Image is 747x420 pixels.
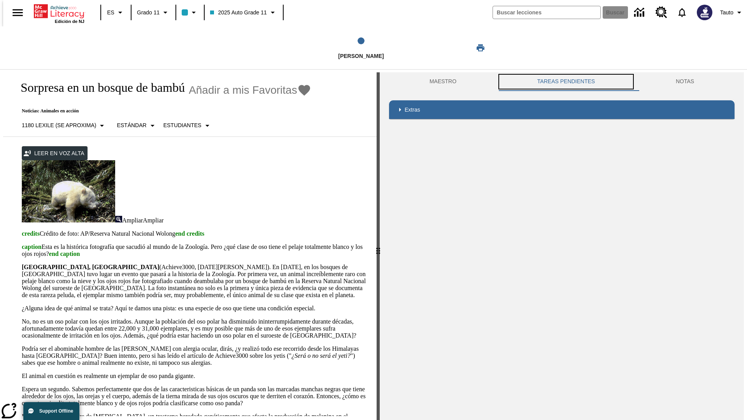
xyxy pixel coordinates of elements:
a: Centro de información [630,2,651,23]
span: Tauto [720,9,733,17]
button: Seleccione Lexile, 1180 Lexile (Se aproxima) [19,119,110,133]
button: Escoja un nuevo avatar [692,2,717,23]
span: end caption [49,250,80,257]
button: Añadir a mis Favoritas - Sorpresa en un bosque de bambú [189,83,311,97]
p: Crédito de foto: AP/Reserva Natural Nacional Wolong [22,230,367,237]
span: Ampliar [122,217,143,224]
button: Maestro [389,72,497,91]
span: Support Offline [39,408,73,414]
p: El animal en cuestión es realmente un ejemplar de oso panda gigante. [22,373,367,380]
input: Buscar campo [493,6,600,19]
span: [PERSON_NAME] [338,53,384,59]
button: Lenguaje: ES, Selecciona un idioma [103,5,128,19]
p: Podría ser el abominable hombre de las [PERSON_NAME] con alergia ocular, dirás, ¿y realizó todo e... [22,345,367,366]
img: los pandas albinos en China a veces son confundidos con osos polares [22,160,115,222]
p: ¿Alguna idea de qué animal se trata? Aquí te damos una pista: es una especie de oso que tiene una... [22,305,367,312]
button: Tipo de apoyo, Estándar [114,119,160,133]
h1: Sorpresa en un bosque de bambú [12,80,185,95]
span: ES [107,9,114,17]
p: No, no es un oso polar con los ojos irritados. Aunque la población del oso polar ha disminuido in... [22,318,367,339]
span: 2025 Auto Grade 11 [210,9,267,17]
button: TAREAS PENDIENTES [497,72,635,91]
div: Instructional Panel Tabs [389,72,735,91]
div: Extras [389,100,735,119]
span: caption [22,243,42,250]
button: Clase: 2025 Auto Grade 11, Selecciona una clase [207,5,280,19]
a: Centro de recursos, Se abrirá en una pestaña nueva. [651,2,672,23]
button: Support Offline [23,402,79,420]
span: Edición de NJ [55,19,84,24]
p: Espera un segundo. Sabemos perfectamente que dos de las caracteristicas básicas de un panda son l... [22,386,367,407]
div: reading [3,72,377,416]
p: Extras [405,106,420,114]
div: activity [380,72,744,420]
p: Noticias: Animales en acción [12,108,311,114]
p: 1180 Lexile (Se aproxima) [22,121,96,129]
button: Leer en voz alta [22,146,88,161]
strong: [GEOGRAPHIC_DATA], [GEOGRAPHIC_DATA] [22,264,159,270]
span: credits [22,230,40,237]
p: (Achieve3000, [DATE][PERSON_NAME]). En [DATE], en los bosques de [GEOGRAPHIC_DATA] tuvo lugar un ... [22,264,367,299]
div: Portada [34,3,84,24]
button: El color de la clase es azul claro. Cambiar el color de la clase. [179,5,202,19]
button: Grado: Grado 11, Elige un grado [134,5,173,19]
button: Lee step 1 of 1 [260,26,462,69]
span: end credits [175,230,204,237]
a: Notificaciones [672,2,692,23]
span: Ampliar [143,217,163,224]
span: Grado 11 [137,9,160,17]
img: Ampliar [115,216,122,222]
div: Pulsa la tecla de intro o la barra espaciadora y luego presiona las flechas de derecha e izquierd... [377,72,380,420]
button: Imprimir [468,41,493,55]
p: Esta es la histórica fotografía que sacudió al mundo de la Zoología. Pero ¿qué clase de oso tiene... [22,243,367,257]
em: ¿Será o no será el yeti? [291,352,351,359]
span: Añadir a mis Favoritas [189,84,297,96]
img: Avatar [697,5,712,20]
button: Abrir el menú lateral [6,1,29,24]
button: Perfil/Configuración [717,5,747,19]
p: Estudiantes [163,121,202,129]
button: Seleccionar estudiante [160,119,215,133]
button: NOTAS [635,72,735,91]
p: Estándar [117,121,146,129]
